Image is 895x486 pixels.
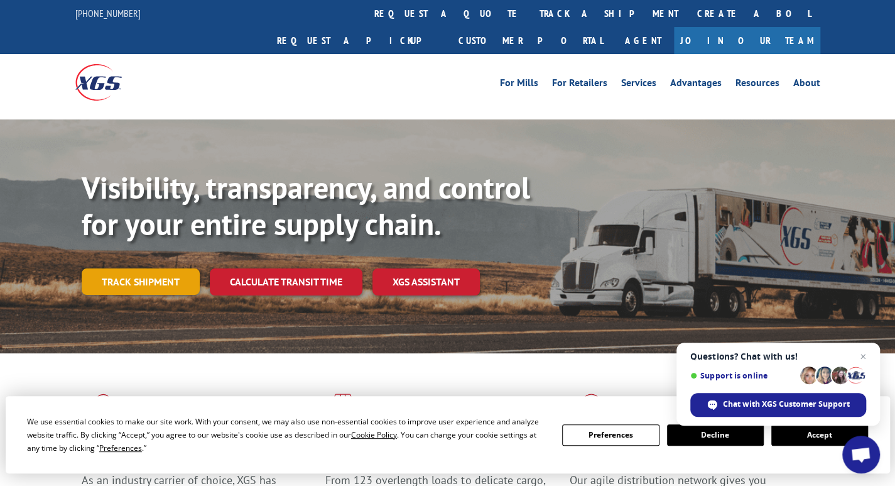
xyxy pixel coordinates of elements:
[82,394,121,426] img: xgs-icon-total-supply-chain-intelligence-red
[667,424,764,446] button: Decline
[674,27,820,54] a: Join Our Team
[771,424,868,446] button: Accept
[82,168,530,243] b: Visibility, transparency, and control for your entire supply chain.
[562,424,659,446] button: Preferences
[612,27,674,54] a: Agent
[552,78,607,92] a: For Retailers
[372,268,480,295] a: XGS ASSISTANT
[500,78,538,92] a: For Mills
[325,394,355,426] img: xgs-icon-focused-on-flooring-red
[99,443,142,453] span: Preferences
[27,415,547,455] div: We use essential cookies to make our site work. With your consent, we may also use non-essential ...
[621,78,656,92] a: Services
[351,429,397,440] span: Cookie Policy
[670,78,722,92] a: Advantages
[690,351,866,362] span: Questions? Chat with us!
[735,78,779,92] a: Resources
[82,268,200,295] a: Track shipment
[793,78,820,92] a: About
[268,27,449,54] a: Request a pickup
[842,436,880,473] div: Open chat
[570,394,613,426] img: xgs-icon-flagship-distribution-model-red
[449,27,612,54] a: Customer Portal
[75,7,141,19] a: [PHONE_NUMBER]
[690,393,866,417] div: Chat with XGS Customer Support
[210,268,362,295] a: Calculate transit time
[690,371,796,380] span: Support is online
[6,396,890,473] div: Cookie Consent Prompt
[723,399,850,410] span: Chat with XGS Customer Support
[855,349,871,364] span: Close chat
